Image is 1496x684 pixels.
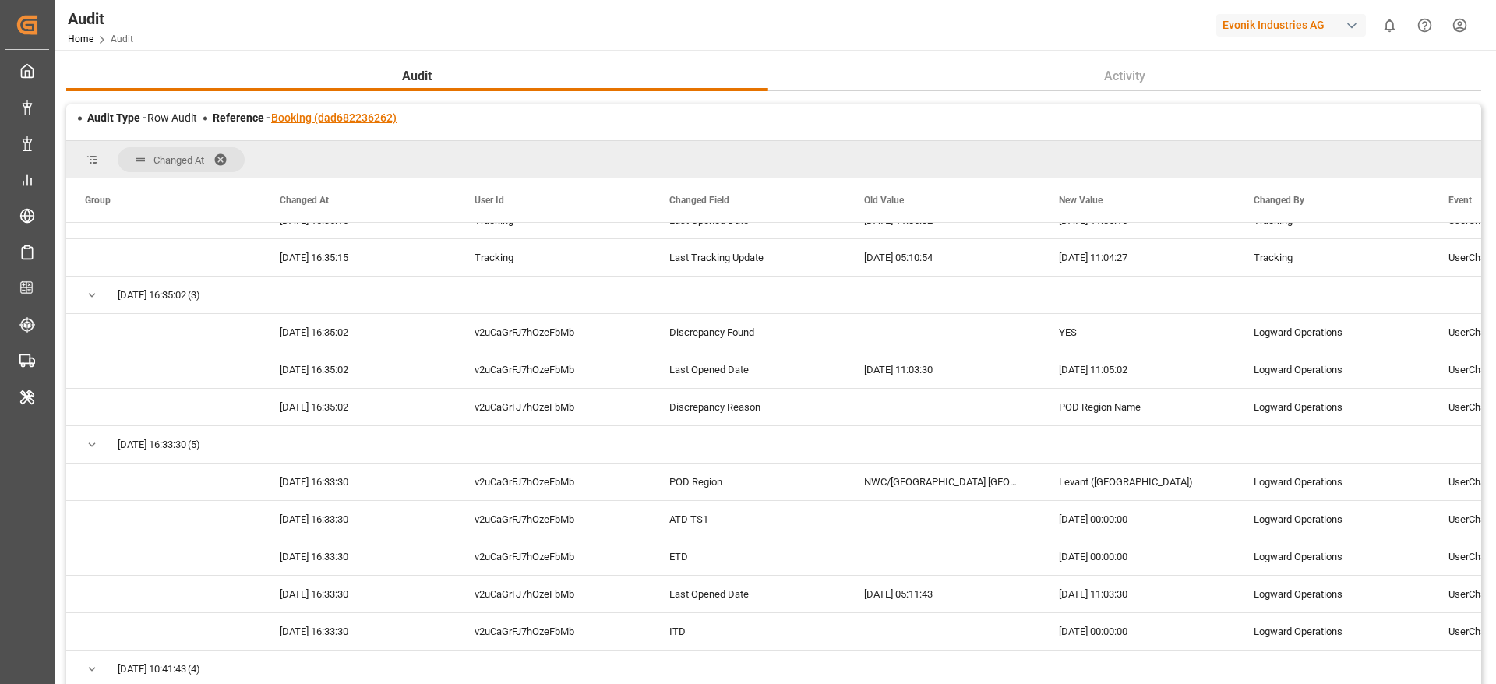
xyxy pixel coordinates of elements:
span: Changed At [280,195,329,206]
span: Activity [1098,67,1152,86]
span: Audit [396,67,438,86]
div: Evonik Industries AG [1216,14,1366,37]
div: [DATE] 16:35:02 [261,314,456,351]
div: ITD [651,613,845,650]
div: [DATE] 16:35:02 [261,389,456,425]
div: [DATE] 00:00:00 [1040,613,1235,650]
div: [DATE] 00:00:00 [1040,501,1235,538]
div: ETD [651,538,845,575]
div: Logward Operations [1235,613,1430,650]
div: [DATE] 11:03:30 [1040,576,1235,612]
div: [DATE] 05:11:43 [845,576,1040,612]
div: v2uCaGrFJ7hOzeFbMb [456,613,651,650]
span: Changed Field [669,195,729,206]
div: NWC/[GEOGRAPHIC_DATA] [GEOGRAPHIC_DATA] / [GEOGRAPHIC_DATA] [845,464,1040,500]
span: [DATE] 16:35:02 [118,277,186,313]
span: Audit Type - [87,111,147,124]
div: Tracking [456,239,651,276]
button: show 0 new notifications [1372,8,1407,43]
div: Logward Operations [1235,464,1430,500]
div: Logward Operations [1235,314,1430,351]
div: [DATE] 16:35:15 [261,239,456,276]
div: v2uCaGrFJ7hOzeFbMb [456,538,651,575]
a: Booking (dad682236262) [271,111,397,124]
div: Logward Operations [1235,351,1430,388]
a: Home [68,33,93,44]
div: Row Audit [87,110,197,126]
div: YES [1040,314,1235,351]
button: Activity [768,62,1482,91]
div: [DATE] 16:33:30 [261,538,456,575]
div: Last Opened Date [651,576,845,612]
div: Logward Operations [1235,576,1430,612]
div: [DATE] 11:04:27 [1040,239,1235,276]
span: [DATE] 16:33:30 [118,427,186,463]
div: v2uCaGrFJ7hOzeFbMb [456,576,651,612]
div: v2uCaGrFJ7hOzeFbMb [456,501,651,538]
div: Logward Operations [1235,538,1430,575]
div: [DATE] 11:03:30 [845,351,1040,388]
div: Discrepancy Reason [651,389,845,425]
div: [DATE] 16:33:30 [261,613,456,650]
div: ATD TS1 [651,501,845,538]
div: Tracking [1235,239,1430,276]
button: Audit [66,62,768,91]
div: v2uCaGrFJ7hOzeFbMb [456,314,651,351]
div: Logward Operations [1235,389,1430,425]
div: v2uCaGrFJ7hOzeFbMb [456,351,651,388]
span: Reference - [213,111,397,124]
div: Levant ([GEOGRAPHIC_DATA]) [1040,464,1235,500]
div: Discrepancy Found [651,314,845,351]
div: [DATE] 16:35:02 [261,351,456,388]
span: User Id [475,195,504,206]
div: [DATE] 16:33:30 [261,464,456,500]
div: [DATE] 05:10:54 [845,239,1040,276]
div: Audit [68,7,133,30]
span: Event [1448,195,1472,206]
span: (3) [188,277,200,313]
div: [DATE] 11:05:02 [1040,351,1235,388]
div: Last Opened Date [651,351,845,388]
div: POD Region Name [1040,389,1235,425]
div: POD Region [651,464,845,500]
div: v2uCaGrFJ7hOzeFbMb [456,389,651,425]
span: Changed At [153,154,204,166]
span: (5) [188,427,200,463]
span: New Value [1059,195,1103,206]
div: [DATE] 16:33:30 [261,576,456,612]
button: Help Center [1407,8,1442,43]
div: v2uCaGrFJ7hOzeFbMb [456,464,651,500]
div: Last Tracking Update [651,239,845,276]
div: [DATE] 16:33:30 [261,501,456,538]
span: Changed By [1254,195,1304,206]
div: [DATE] 00:00:00 [1040,538,1235,575]
div: Logward Operations [1235,501,1430,538]
button: Evonik Industries AG [1216,10,1372,40]
span: Group [85,195,111,206]
span: Old Value [864,195,904,206]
